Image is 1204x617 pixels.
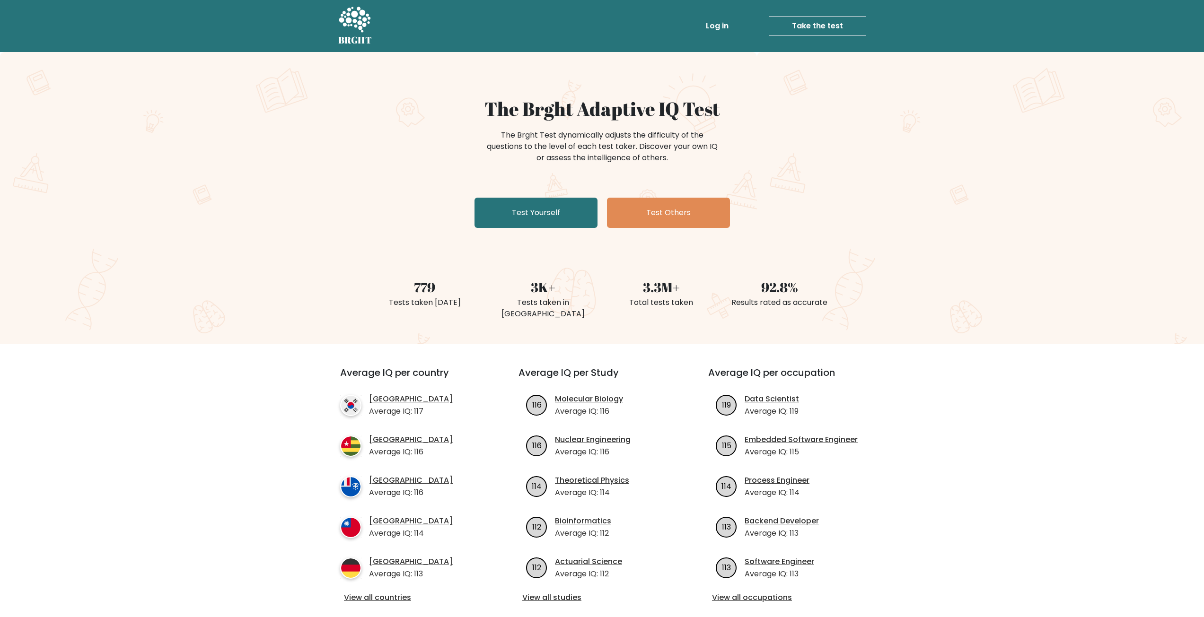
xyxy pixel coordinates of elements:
[369,487,453,498] p: Average IQ: 116
[519,367,685,390] h3: Average IQ per Study
[369,446,453,458] p: Average IQ: 116
[371,277,478,297] div: 779
[722,521,731,532] text: 113
[726,277,833,297] div: 92.8%
[340,435,361,457] img: country
[532,480,542,491] text: 114
[555,393,623,405] a: Molecular Biology
[745,434,858,445] a: Embedded Software Engineer
[555,446,631,458] p: Average IQ: 116
[769,16,866,36] a: Take the test
[745,406,799,417] p: Average IQ: 119
[722,399,731,410] text: 119
[608,297,715,308] div: Total tests taken
[369,406,453,417] p: Average IQ: 117
[369,556,453,567] a: [GEOGRAPHIC_DATA]
[726,297,833,308] div: Results rated as accurate
[722,562,731,573] text: 113
[555,434,631,445] a: Nuclear Engineering
[532,440,542,451] text: 116
[338,4,372,48] a: BRGHT
[555,475,629,486] a: Theoretical Physics
[745,556,814,567] a: Software Engineer
[745,487,809,498] p: Average IQ: 114
[745,393,799,405] a: Data Scientist
[369,568,453,580] p: Average IQ: 113
[607,198,730,228] a: Test Others
[369,475,453,486] a: [GEOGRAPHIC_DATA]
[340,367,484,390] h3: Average IQ per country
[712,592,871,603] a: View all occupations
[340,517,361,538] img: country
[340,395,361,416] img: country
[555,556,622,567] a: Actuarial Science
[369,515,453,527] a: [GEOGRAPHIC_DATA]
[745,446,858,458] p: Average IQ: 115
[532,562,541,573] text: 112
[745,528,819,539] p: Average IQ: 113
[555,515,611,527] a: Bioinformatics
[555,568,622,580] p: Average IQ: 112
[702,17,732,35] a: Log in
[708,367,875,390] h3: Average IQ per occupation
[475,198,598,228] a: Test Yourself
[532,399,542,410] text: 116
[490,277,597,297] div: 3K+
[522,592,682,603] a: View all studies
[555,487,629,498] p: Average IQ: 114
[532,521,541,532] text: 112
[340,557,361,579] img: country
[490,297,597,320] div: Tests taken in [GEOGRAPHIC_DATA]
[608,277,715,297] div: 3.3M+
[369,528,453,539] p: Average IQ: 114
[369,434,453,445] a: [GEOGRAPHIC_DATA]
[745,568,814,580] p: Average IQ: 113
[555,528,611,539] p: Average IQ: 112
[371,97,833,120] h1: The Brght Adaptive IQ Test
[745,475,809,486] a: Process Engineer
[721,480,731,491] text: 114
[369,393,453,405] a: [GEOGRAPHIC_DATA]
[344,592,481,603] a: View all countries
[722,440,731,451] text: 115
[338,35,372,46] h5: BRGHT
[340,476,361,497] img: country
[555,406,623,417] p: Average IQ: 116
[745,515,819,527] a: Backend Developer
[484,130,721,164] div: The Brght Test dynamically adjusts the difficulty of the questions to the level of each test take...
[371,297,478,308] div: Tests taken [DATE]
